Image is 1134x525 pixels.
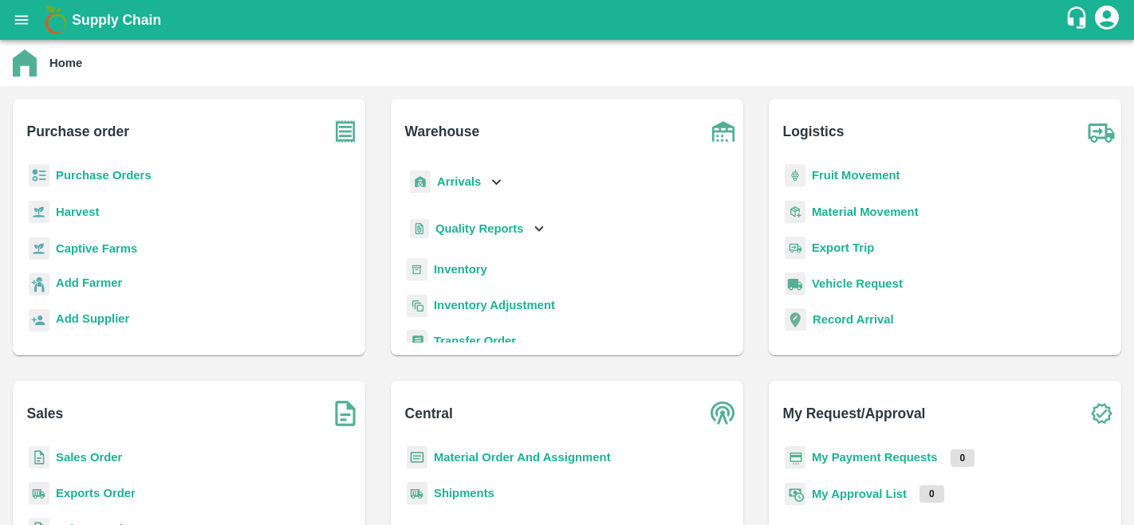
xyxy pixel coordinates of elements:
[812,451,938,464] a: My Payment Requests
[325,394,365,433] img: soSales
[703,112,743,151] img: warehouse
[29,446,49,469] img: sales
[812,241,874,254] a: Export Trip
[405,402,453,425] b: Central
[29,273,49,296] img: farmer
[785,164,805,187] img: fruit
[56,310,129,331] a: Add Supplier
[434,451,611,464] a: Material Order And Assignment
[407,294,427,317] img: inventory
[407,446,427,469] img: centralMaterial
[27,402,64,425] b: Sales
[72,12,161,28] b: Supply Chain
[49,57,82,69] b: Home
[435,222,524,235] b: Quality Reports
[812,169,900,182] a: Fruit Movement
[783,120,845,143] b: Logistics
[434,487,494,500] a: Shipments
[434,263,487,276] a: Inventory
[29,482,49,505] img: shipments
[437,175,481,188] b: Arrivals
[3,2,40,38] button: open drawer
[56,312,129,325] b: Add Supplier
[1065,6,1093,34] div: customer-support
[434,299,555,311] a: Inventory Adjustment
[29,309,49,332] img: supplier
[56,487,136,500] a: Exports Order
[785,308,806,331] img: recordArrival
[29,164,49,187] img: reciept
[813,313,894,326] a: Record Arrival
[405,120,480,143] b: Warehouse
[1081,394,1121,433] img: check
[13,49,37,76] img: home
[56,276,122,289] b: Add Farmer
[56,169,152,182] a: Purchase Orders
[407,213,548,245] div: Quality Reports
[703,394,743,433] img: central
[407,258,427,281] img: whInventory
[785,482,805,506] img: approval
[72,9,1065,31] a: Supply Chain
[785,272,805,296] img: vehicle
[1081,112,1121,151] img: truck
[56,274,122,296] a: Add Farmer
[407,164,506,200] div: Arrivals
[410,219,429,239] img: qualityReport
[40,4,72,36] img: logo
[56,242,137,255] a: Captive Farms
[951,449,975,467] p: 0
[785,237,805,260] img: delivery
[29,237,49,261] img: harvest
[785,200,805,224] img: material
[812,488,907,500] a: My Approval List
[785,446,805,469] img: payment
[56,451,122,464] a: Sales Order
[27,120,129,143] b: Purchase order
[1093,3,1121,37] div: account of current user
[919,485,944,503] p: 0
[410,170,431,194] img: whArrival
[812,277,903,290] a: Vehicle Request
[812,206,919,218] a: Material Movement
[29,200,49,224] img: harvest
[407,330,427,353] img: whTransfer
[56,206,99,218] a: Harvest
[783,402,926,425] b: My Request/Approval
[434,335,516,347] a: Transfer Order
[407,482,427,505] img: shipments
[325,112,365,151] img: purchase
